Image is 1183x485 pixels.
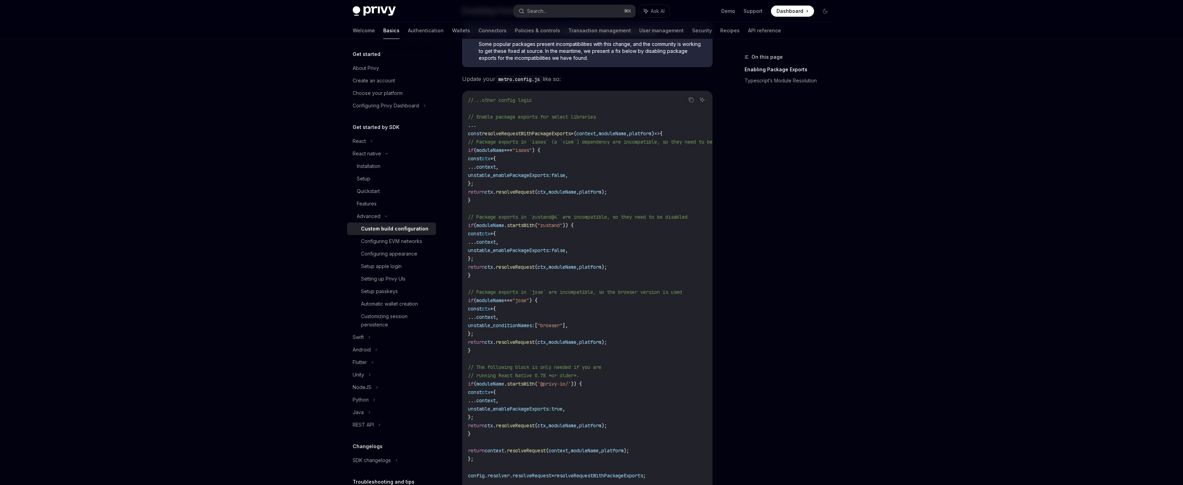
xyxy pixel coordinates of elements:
[576,130,596,137] span: context
[546,339,549,345] span: ,
[462,74,713,84] span: Update your like so:
[353,346,371,354] div: Android
[579,264,601,270] span: platform
[347,87,436,99] a: Choose your platform
[504,447,507,454] span: .
[468,347,471,354] span: }
[537,339,546,345] span: ctx
[493,155,496,162] span: {
[474,297,476,304] span: (
[495,75,543,83] code: metro.config.js
[468,397,476,404] span: ...
[468,314,476,320] span: ...
[474,222,476,228] span: (
[347,62,436,74] a: About Privy
[468,306,482,312] span: const
[482,130,571,137] span: resolveRequestWithPackageExports
[720,22,740,39] a: Recipes
[476,297,504,304] span: moduleName
[468,389,482,395] span: const
[579,189,601,195] span: platform
[601,189,607,195] span: );
[468,322,535,329] span: unstable_conditionNames:
[512,472,551,479] span: resolveRequest
[562,222,574,228] span: )) {
[357,162,380,170] div: Installation
[639,22,684,39] a: User management
[476,164,496,170] span: context
[361,262,402,270] div: Setup apple login
[576,422,579,429] span: ,
[468,197,471,203] span: }
[751,53,783,61] span: On this page
[408,22,444,39] a: Authentication
[551,472,554,479] span: =
[353,123,400,131] h5: Get started by SDK
[468,189,485,195] span: return
[468,297,474,304] span: if
[515,22,560,39] a: Policies & controls
[493,189,496,195] span: .
[353,333,364,341] div: Swift
[537,322,562,329] span: "browser"
[361,312,432,329] div: Customizing session persistence
[468,164,476,170] span: ...
[347,235,436,248] a: Configuring EVM networks
[485,422,493,429] span: ctx
[347,74,436,87] a: Create an account
[353,149,381,158] div: React native
[748,22,781,39] a: API reference
[361,275,405,283] div: Setting up Privy UIs
[576,264,579,270] span: ,
[493,422,496,429] span: .
[468,247,551,253] span: unstable_enablePackageExports:
[527,7,547,15] div: Search...
[504,297,512,304] span: ===
[468,447,485,454] span: return
[549,189,576,195] span: moduleName
[535,381,537,387] span: (
[490,155,493,162] span: =
[361,237,422,245] div: Configuring EVM networks
[496,164,499,170] span: ,
[468,472,485,479] span: config
[535,264,537,270] span: (
[496,422,535,429] span: resolveRequest
[476,222,504,228] span: moduleName
[468,172,551,178] span: unstable_enablePackageExports:
[383,22,400,39] a: Basics
[468,456,474,462] span: };
[744,8,763,15] a: Support
[571,381,582,387] span: )) {
[361,225,428,233] div: Custom build configuration
[565,172,568,178] span: ,
[468,180,474,187] span: };
[476,381,504,387] span: moduleName
[629,130,651,137] span: platform
[478,22,507,39] a: Connectors
[482,306,490,312] span: ctx
[576,189,579,195] span: ,
[601,264,607,270] span: );
[546,264,549,270] span: ,
[537,222,562,228] span: "zustand"
[468,114,596,120] span: // Enable package exports for select libraries
[347,223,436,235] a: Custom build configuration
[745,64,836,75] a: Enabling Package Exports
[692,22,712,39] a: Security
[468,414,474,420] span: };
[601,339,607,345] span: );
[347,185,436,197] a: Quickstart
[549,339,576,345] span: moduleName
[468,431,471,437] span: }
[479,41,706,62] span: Some popular packages present incompatibilities with this change, and the community is working to...
[468,239,476,245] span: ...
[820,6,831,17] button: Toggle dark mode
[698,95,707,104] button: Ask AI
[357,175,370,183] div: Setup
[468,364,601,370] span: // The following block is only needed if you are
[504,147,512,153] span: ===
[468,406,551,412] span: unstable_enablePackageExports:
[353,358,367,366] div: Flutter
[535,322,537,329] span: [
